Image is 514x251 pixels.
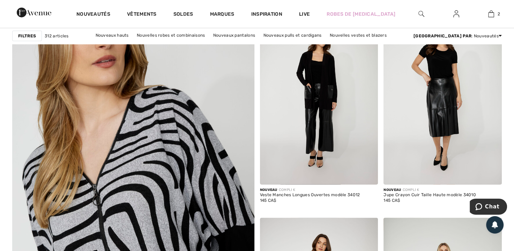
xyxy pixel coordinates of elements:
a: Nouvelles vestes et blazers [326,31,390,40]
a: Nouveaux hauts [92,31,132,40]
a: Nouveaux vêtements d'extérieur [224,40,299,49]
a: Se connecter [448,10,465,19]
img: Mes infos [453,10,459,18]
a: 2 [474,10,508,18]
a: Nouveaux pulls et cardigans [260,31,325,40]
img: Mon panier [488,10,494,18]
a: Nouveaux pantalons [210,31,259,40]
div: COMPLI K [260,187,360,193]
a: Marques [210,11,234,19]
span: 145 CA$ [260,198,276,203]
span: Nouveau [383,188,401,192]
div: : Nouveautés [414,33,502,39]
img: Jupe Crayon Cuir Taille Haute modèle 34010. As sample [383,7,502,184]
span: 145 CA$ [383,198,400,203]
a: Soldes [173,11,193,19]
img: Veste Manches Longues Ouvertes modèle 34012. As sample [260,7,378,184]
a: Vêtements [127,11,157,19]
a: Nouvelles jupes [183,40,223,49]
a: Nouvelles robes et combinaisons [133,31,208,40]
img: recherche [418,10,424,18]
div: Jupe Crayon Cuir Taille Haute modèle 34010 [383,193,476,198]
span: Nouveau [260,188,277,192]
a: Live [299,10,310,18]
img: 1ère Avenue [17,6,51,20]
div: Veste Manches Longues Ouvertes modèle 34012 [260,193,360,198]
span: 312 articles [45,33,69,39]
div: COMPLI K [383,187,476,193]
strong: [GEOGRAPHIC_DATA] par [414,34,471,38]
a: Robes de [MEDICAL_DATA] [327,10,395,18]
span: Inspiration [251,11,282,19]
strong: Filtres [18,33,36,39]
span: 2 [498,11,500,17]
a: Nouveautés [76,11,110,19]
iframe: Ouvre un widget dans lequel vous pouvez chatter avec l’un de nos agents [470,199,507,216]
